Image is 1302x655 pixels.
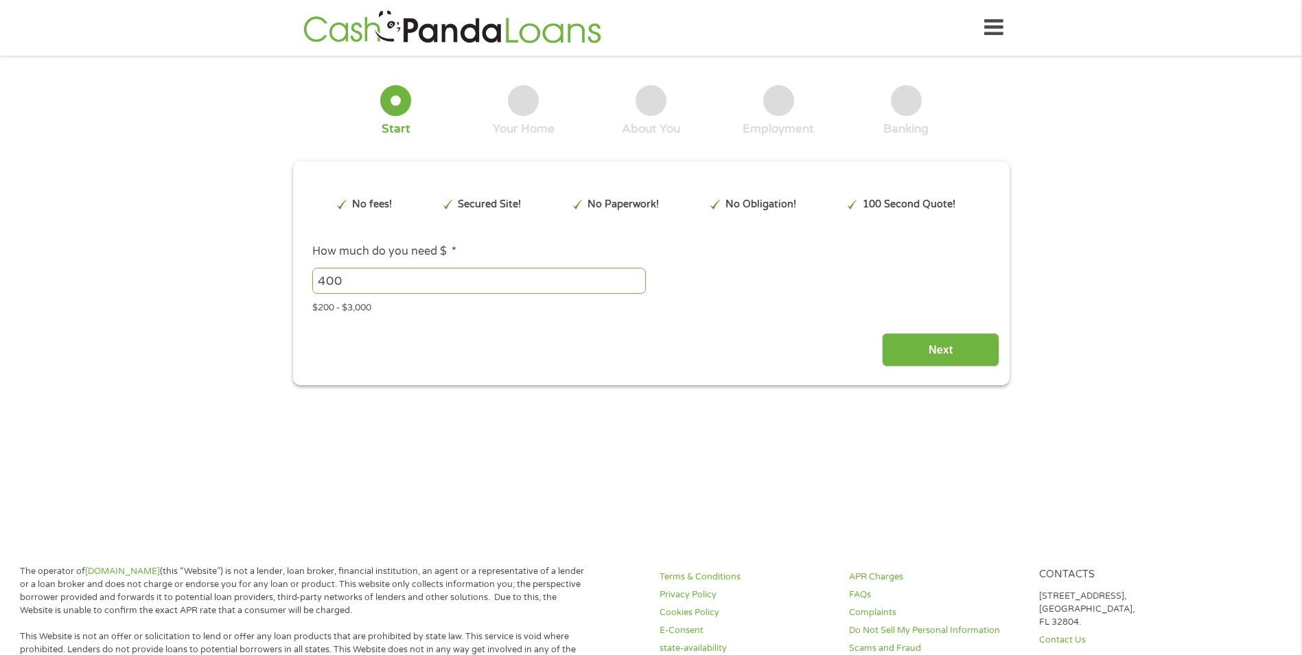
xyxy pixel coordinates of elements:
a: Contact Us [1039,634,1212,647]
div: Banking [883,122,929,137]
a: Do Not Sell My Personal Information [849,624,1022,637]
p: The operator of (this “Website”) is not a lender, loan broker, financial institution, an agent or... [20,565,590,617]
img: GetLoanNow Logo [299,8,605,47]
div: $200 - $3,000 [312,297,989,315]
p: Secured Site! [458,197,521,212]
a: E-Consent [660,624,833,637]
a: FAQs [849,588,1022,601]
a: [DOMAIN_NAME] [85,566,160,577]
h4: Contacts [1039,568,1212,582]
div: Your Home [493,122,555,137]
a: APR Charges [849,571,1022,584]
p: No fees! [352,197,392,212]
a: Complaints [849,606,1022,619]
div: Start [382,122,410,137]
div: About You [622,122,680,137]
p: No Paperwork! [588,197,659,212]
p: 100 Second Quote! [863,197,955,212]
input: Next [882,333,999,367]
label: How much do you need $ [312,244,456,259]
p: No Obligation! [725,197,796,212]
div: Employment [743,122,814,137]
a: Terms & Conditions [660,571,833,584]
a: Privacy Policy [660,588,833,601]
a: Cookies Policy [660,606,833,619]
p: [STREET_ADDRESS], [GEOGRAPHIC_DATA], FL 32804. [1039,590,1212,629]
